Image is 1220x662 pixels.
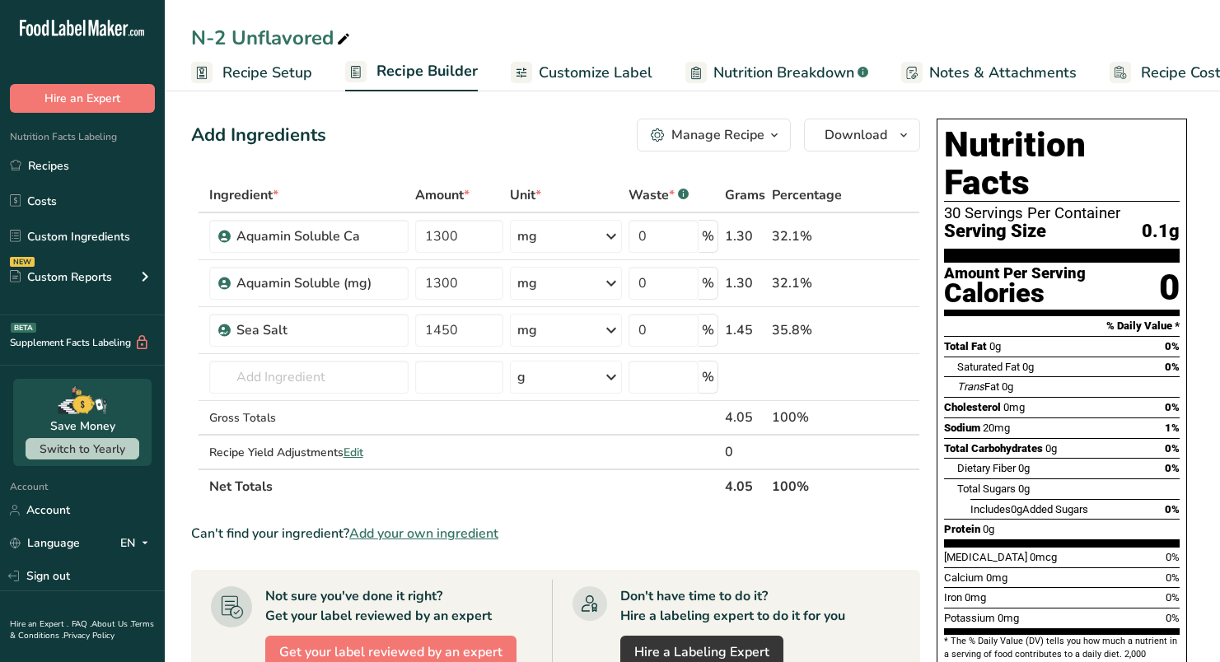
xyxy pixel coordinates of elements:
span: Includes Added Sugars [970,503,1088,515]
span: Customize Label [539,62,652,84]
div: 1.45 [725,320,765,340]
span: Recipe Setup [222,62,312,84]
a: FAQ . [72,618,91,630]
span: 0% [1166,591,1180,604]
span: 0g [1022,361,1034,373]
div: Sea Salt [236,320,400,340]
button: Download [804,119,920,152]
div: Custom Reports [10,268,112,286]
span: Switch to Yearly [40,441,125,457]
span: 0g [983,523,994,535]
span: Calcium [944,571,984,584]
span: Potassium [944,612,995,624]
span: 0mg [1003,401,1025,413]
span: 0% [1165,462,1180,474]
span: Add your own ingredient [349,524,498,543]
div: Save Money [50,417,115,435]
span: Total Carbohydrates [944,442,1043,455]
span: Serving Size [944,221,1046,242]
span: Get your label reviewed by an expert [279,642,502,662]
div: 32.1% [772,226,842,246]
span: 0% [1165,401,1180,413]
div: g [517,367,526,387]
div: Not sure you've done it right? Get your label reviewed by an expert [265,586,492,626]
div: mg [517,226,537,246]
span: Ingredient [209,185,278,205]
span: 0g [1018,483,1030,495]
div: Waste [629,185,689,205]
div: Manage Recipe [671,125,764,145]
span: 0mcg [1030,551,1057,563]
span: Amount [415,185,470,205]
span: Percentage [772,185,842,205]
div: 1.30 [725,226,765,246]
span: Iron [944,591,962,604]
span: Grams [725,185,765,205]
div: EN [120,534,155,553]
section: % Daily Value * [944,316,1180,336]
span: Edit [344,445,363,460]
div: 30 Servings Per Container [944,205,1180,221]
span: Nutrition Breakdown [713,62,854,84]
a: Notes & Attachments [901,54,1077,91]
div: mg [517,273,537,293]
button: Switch to Yearly [26,438,139,459]
th: 4.05 [722,469,769,503]
div: Add Ingredients [191,122,326,149]
span: Recipe Builder [376,60,478,82]
div: Amount Per Serving [944,266,1086,282]
span: 0g [989,340,1001,352]
a: Terms & Conditions . [10,618,154,641]
a: Customize Label [511,54,652,91]
span: 0% [1165,442,1180,455]
div: 100% [772,408,842,427]
span: Sodium [944,422,980,434]
th: 100% [769,469,845,503]
div: 0 [1159,266,1180,310]
span: 20mg [983,422,1010,434]
span: Fat [957,380,999,393]
a: Recipe Setup [191,54,312,91]
span: 0g [1018,462,1030,474]
div: Recipe Yield Adjustments [209,444,409,461]
span: 1% [1165,422,1180,434]
div: 35.8% [772,320,842,340]
button: Hire an Expert [10,84,155,113]
span: 0mg [986,571,1007,584]
span: 0% [1165,361,1180,373]
span: 0g [1002,380,1013,393]
input: Add Ingredient [209,361,409,394]
span: Notes & Attachments [929,62,1077,84]
span: Cholesterol [944,401,1001,413]
span: 0g [1045,442,1057,455]
h1: Nutrition Facts [944,126,1180,202]
span: [MEDICAL_DATA] [944,551,1027,563]
a: Language [10,529,80,557]
span: 0% [1165,340,1180,352]
iframe: Intercom live chat [1164,606,1204,646]
div: Calories [944,282,1086,305]
span: Unit [510,185,541,205]
span: 0% [1166,551,1180,563]
span: 0mg [998,612,1019,624]
th: Net Totals [206,469,722,503]
div: 1.30 [725,273,765,293]
div: N-2 Unflavored [191,23,353,53]
div: BETA [11,323,36,333]
div: 4.05 [725,408,765,427]
div: mg [517,320,537,340]
span: 0% [1165,503,1180,515]
a: Hire an Expert . [10,618,68,630]
a: About Us . [91,618,131,630]
a: Recipe Builder [345,53,478,92]
a: Nutrition Breakdown [685,54,868,91]
span: Total Sugars [957,483,1016,495]
div: 0 [725,442,765,462]
div: 32.1% [772,273,842,293]
span: Download [825,125,887,145]
div: Aquamin Soluble (mg) [236,273,400,293]
span: 0% [1166,571,1180,584]
div: Gross Totals [209,409,409,427]
span: 0g [1011,503,1022,515]
span: 0.1g [1142,221,1180,242]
